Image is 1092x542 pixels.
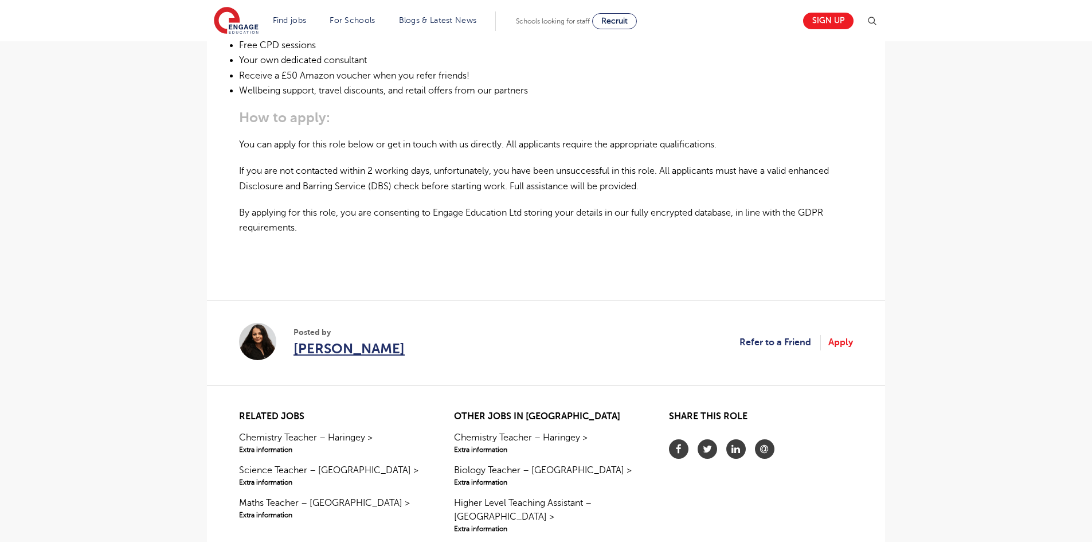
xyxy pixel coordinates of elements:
span: Extra information [454,444,638,455]
li: Receive a £50 Amazon voucher when you refer friends! [239,68,853,83]
a: [PERSON_NAME] [293,338,405,359]
img: Engage Education [214,7,259,36]
a: Sign up [803,13,854,29]
a: Blogs & Latest News [399,16,477,25]
li: Wellbeing support, travel discounts, and retail offers from our partners [239,83,853,98]
span: Extra information [239,444,423,455]
p: By applying for this role, you are consenting to Engage Education Ltd storing your details in our... [239,205,853,236]
a: Maths Teacher – [GEOGRAPHIC_DATA] >Extra information [239,496,423,520]
a: Apply [828,335,853,350]
a: Refer to a Friend [739,335,821,350]
a: Higher Level Teaching Assistant – [GEOGRAPHIC_DATA] >Extra information [454,496,638,534]
span: Extra information [454,524,638,534]
span: Recruit [601,17,628,25]
h2: Other jobs in [GEOGRAPHIC_DATA] [454,411,638,422]
li: Free CPD sessions [239,38,853,53]
p: ​​​​​​​ [239,274,853,288]
a: Find jobs [273,16,307,25]
p: You can apply for this role below or get in touch with us directly. All applicants require the ap... [239,137,853,152]
a: Chemistry Teacher – Haringey >Extra information [239,431,423,455]
a: Science Teacher – [GEOGRAPHIC_DATA] >Extra information [239,463,423,488]
p: If you are not contacted within 2 working days, unfortunately, you have been unsuccessful in this... [239,163,853,194]
span: Posted by [293,326,405,338]
a: For Schools [330,16,375,25]
span: Extra information [239,510,423,520]
h2: Share this role [669,411,853,428]
a: Recruit [592,13,637,29]
h2: Related jobs [239,411,423,422]
span: Extra information [454,477,638,488]
a: Biology Teacher – [GEOGRAPHIC_DATA] >Extra information [454,463,638,488]
li: Your own dedicated consultant [239,53,853,68]
a: Chemistry Teacher – Haringey >Extra information [454,431,638,455]
span: Extra information [239,477,423,488]
span: Schools looking for staff [516,17,590,25]
h3: How to apply: [239,110,853,126]
p: ​​​​​​​ [239,247,853,262]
